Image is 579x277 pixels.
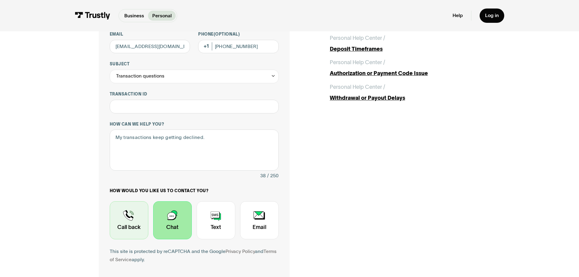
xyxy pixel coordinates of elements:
label: Email [110,32,190,37]
div: Withdrawal or Payout Delays [330,94,481,102]
a: Log in [480,9,504,23]
p: Business [124,12,144,19]
div: Authorization or Payment Code Issue [330,69,481,78]
a: Personal [148,11,176,21]
label: Phone [198,32,279,37]
label: Transaction ID [110,92,279,97]
label: How can we help you? [110,122,279,127]
a: Privacy Policy [226,249,255,254]
div: Log in [485,12,499,19]
div: Transaction questions [116,72,164,80]
aside: Language selected: English (United States) [6,267,36,275]
span: (Optional) [214,32,240,36]
a: Personal Help Center /Withdrawal or Payout Delays [330,83,481,102]
div: Deposit Timeframes [330,45,481,53]
label: Subject [110,61,279,67]
a: Personal Help Center /Deposit Timeframes [330,34,481,53]
a: Help [453,12,463,19]
img: Trustly Logo [75,12,110,19]
ul: Language list [12,267,36,275]
div: Personal Help Center / [330,34,385,42]
div: Personal Help Center / [330,58,385,67]
p: Personal [152,12,172,19]
div: This site is protected by reCAPTCHA and the Google and apply. [110,248,279,264]
label: How would you like us to contact you? [110,188,279,194]
a: Business [120,11,148,21]
div: 38 [260,172,266,180]
a: Personal Help Center /Authorization or Payment Code Issue [330,58,481,78]
div: Transaction questions [110,70,279,83]
input: (555) 555-5555 [198,40,279,54]
div: Personal Help Center / [330,83,385,91]
div: / 250 [267,172,279,180]
input: alex@mail.com [110,40,190,54]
